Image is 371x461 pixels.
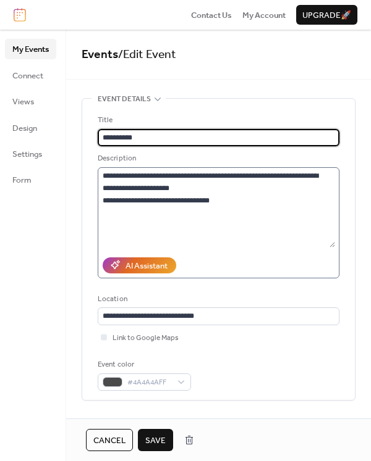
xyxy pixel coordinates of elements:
span: Views [12,96,34,108]
span: My Account [242,9,286,22]
a: Design [5,118,56,138]
span: My Events [12,43,49,56]
a: Views [5,91,56,111]
div: Title [98,114,337,127]
span: #4A4A4AFF [127,376,171,389]
div: Location [98,293,337,305]
span: Link to Google Maps [113,332,179,344]
button: Cancel [86,429,133,451]
a: My Account [242,9,286,21]
span: Cancel [93,434,126,447]
a: Settings [5,144,56,164]
img: logo [14,8,26,22]
a: Events [82,43,118,66]
button: Save [138,429,173,451]
span: Event details [98,93,151,106]
div: AI Assistant [126,260,168,272]
button: Upgrade🚀 [296,5,357,25]
span: Design [12,122,37,135]
span: Save [145,434,166,447]
span: Upgrade 🚀 [302,9,351,22]
span: Contact Us [191,9,232,22]
a: Connect [5,65,56,85]
a: Form [5,170,56,189]
span: Connect [12,70,43,82]
span: Settings [12,148,42,160]
span: / Edit Event [118,43,176,66]
span: Date and time [98,415,150,428]
button: AI Assistant [103,257,176,273]
a: Contact Us [191,9,232,21]
div: Event color [98,359,189,371]
div: Description [98,152,337,165]
span: Form [12,174,32,186]
a: My Events [5,39,56,59]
